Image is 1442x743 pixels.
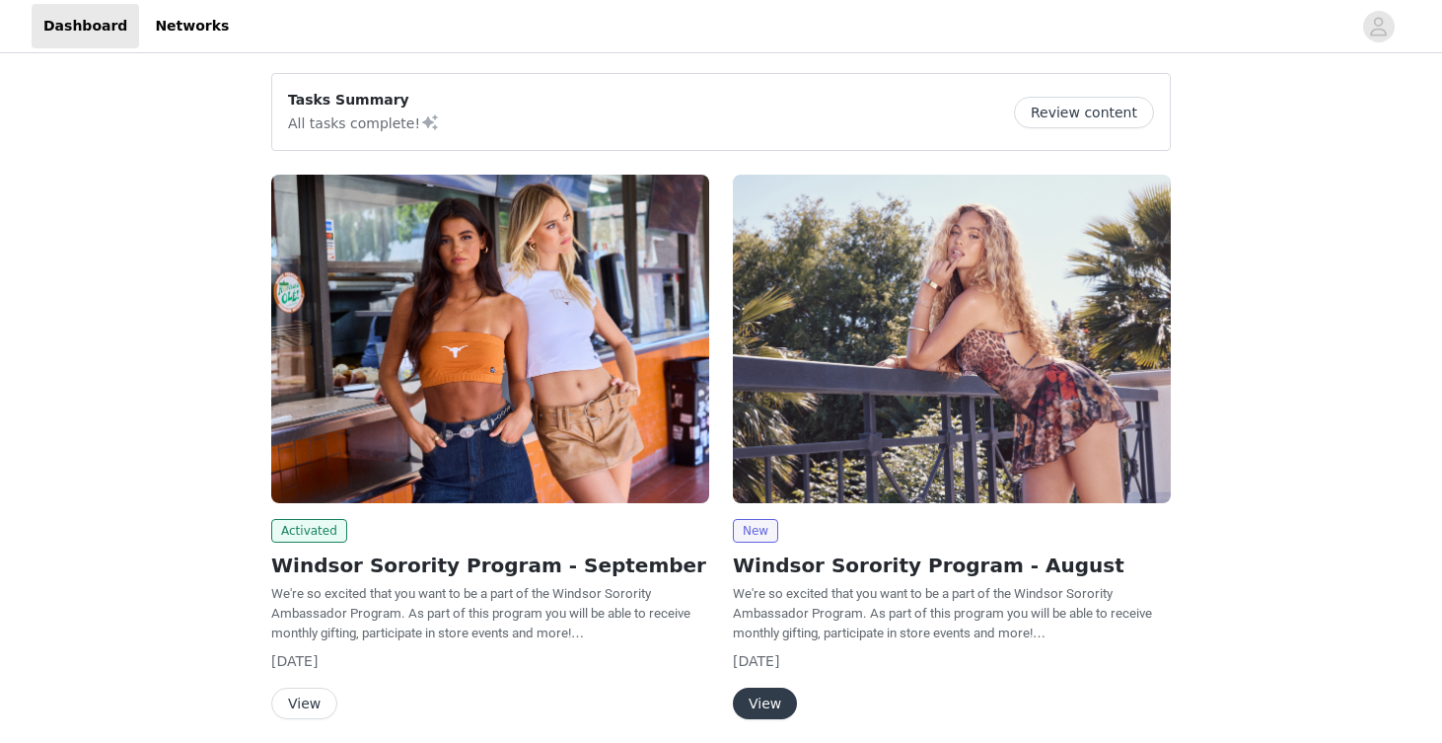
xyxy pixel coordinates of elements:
span: [DATE] [733,653,779,669]
div: avatar [1369,11,1388,42]
p: Tasks Summary [288,90,440,111]
h2: Windsor Sorority Program - August [733,551,1171,580]
img: Windsor [271,175,709,503]
span: New [733,519,778,543]
span: [DATE] [271,653,318,669]
button: Review content [1014,97,1154,128]
span: Activated [271,519,347,543]
a: Dashboard [32,4,139,48]
button: View [271,688,337,719]
p: All tasks complete! [288,111,440,134]
span: We're so excited that you want to be a part of the Windsor Sorority Ambassador Program. As part o... [733,586,1152,640]
a: Networks [143,4,241,48]
span: We're so excited that you want to be a part of the Windsor Sorority Ambassador Program. As part o... [271,586,690,640]
button: View [733,688,797,719]
h2: Windsor Sorority Program - September [271,551,709,580]
a: View [733,697,797,711]
img: Windsor [733,175,1171,503]
a: View [271,697,337,711]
